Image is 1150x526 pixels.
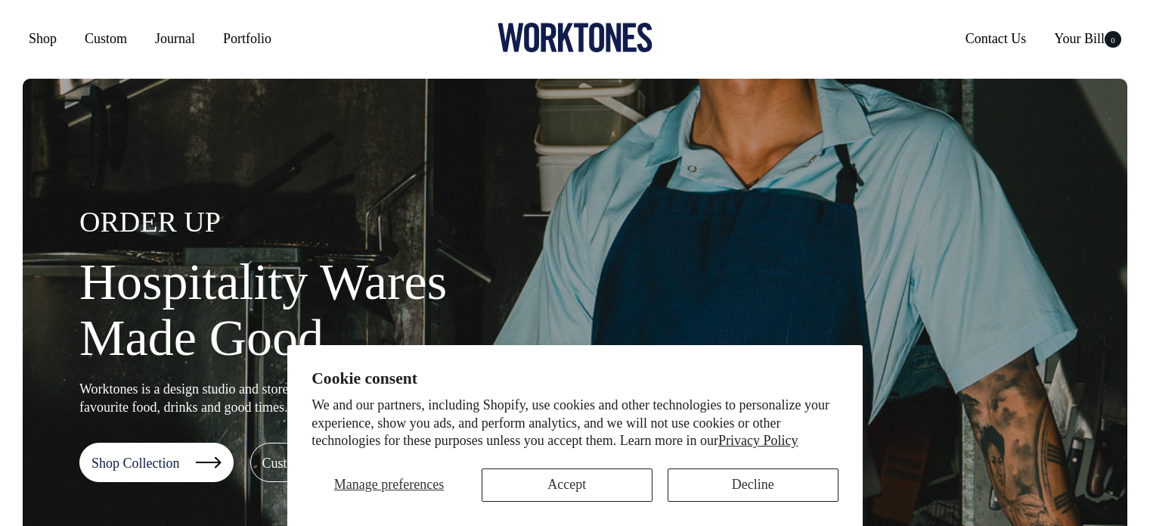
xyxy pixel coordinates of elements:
a: Your Bill0 [1048,25,1127,52]
p: We and our partners, including Shopify, use cookies and other technologies to personalize your ex... [312,397,838,450]
a: Shop Collection [79,443,234,482]
a: Custom Services [250,443,408,482]
span: Manage preferences [334,477,444,492]
h1: Hospitality Wares Made Good [79,254,563,367]
h2: Cookie consent [312,369,838,388]
a: Privacy Policy [718,433,798,448]
a: Shop [23,25,63,52]
button: Decline [668,468,838,502]
a: Custom [79,25,133,52]
h4: ORDER UP [79,207,563,238]
span: 0 [1105,31,1121,48]
p: Worktones is a design studio and store for those serving up our favourite food, drinks and good t... [79,380,423,416]
a: Contact Us [959,25,1033,52]
button: Manage preferences [312,468,467,502]
a: Portfolio [217,25,277,52]
button: Accept [482,468,652,502]
a: Journal [149,25,201,52]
